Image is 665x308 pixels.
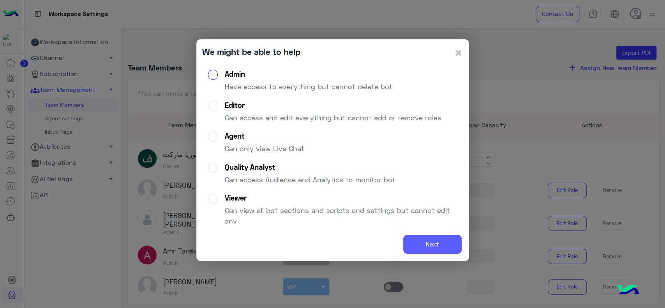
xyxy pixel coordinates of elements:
[614,277,642,304] img: hulul-logo.png
[225,70,392,79] div: Admin
[225,174,395,185] p: Can access Audience and Analytics to monitor bot
[202,45,300,58] div: We might be able to help
[225,113,441,123] p: Can access and edit everything but cannot add or remove roles
[225,163,395,172] div: Quality Analyst
[225,101,441,110] div: Editor
[225,205,457,226] p: Can view all bot sections and scripts and settings but cannot edit any
[225,143,304,154] p: Can only view Live Chat
[225,132,304,141] div: Agent
[403,235,462,254] button: Next
[225,194,457,202] div: Viewer
[225,81,392,92] p: Have access to everything but cannot delete bot
[454,44,463,61] span: ×
[454,45,463,60] button: Close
